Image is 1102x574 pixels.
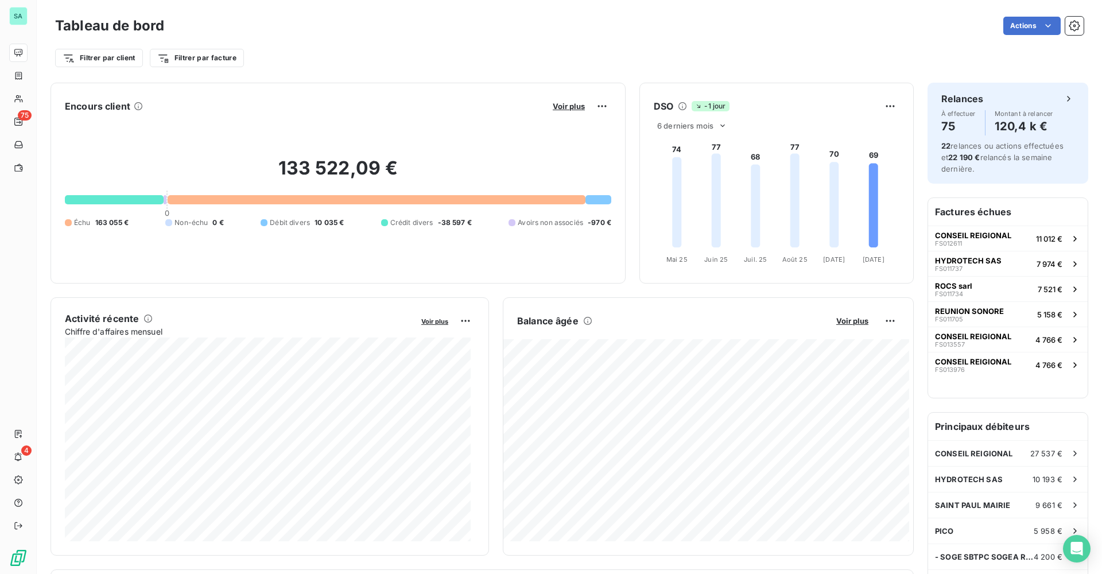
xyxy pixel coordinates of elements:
h6: Principaux débiteurs [928,413,1088,440]
span: 10 193 € [1033,475,1062,484]
span: 4 766 € [1035,335,1062,344]
button: Voir plus [418,316,452,326]
img: Logo LeanPay [9,549,28,567]
span: 7 974 € [1037,259,1062,269]
span: CONSEIL REIGIONAL [935,357,1011,366]
span: Crédit divers [390,218,433,228]
span: 9 661 € [1035,501,1062,510]
span: Chiffre d'affaires mensuel [65,325,413,338]
span: 22 190 € [948,153,980,162]
button: CONSEIL REIGIONALFS0139764 766 € [928,352,1088,377]
span: Voir plus [836,316,868,325]
button: REUNION SONOREFS0117055 158 € [928,301,1088,327]
span: CONSEIL REIGIONAL [935,332,1011,341]
span: -1 jour [692,101,729,111]
tspan: [DATE] [823,255,845,263]
span: Voir plus [421,317,448,325]
h4: 120,4 k € [995,117,1053,135]
tspan: Août 25 [782,255,808,263]
span: 7 521 € [1038,285,1062,294]
span: 0 [165,208,169,218]
button: Filtrer par facture [150,49,244,67]
tspan: [DATE] [863,255,884,263]
span: HYDROTECH SAS [935,475,1003,484]
span: 5 158 € [1037,310,1062,319]
span: 4 766 € [1035,360,1062,370]
button: CONSEIL REIGIONALFS0135574 766 € [928,327,1088,352]
span: Échu [74,218,91,228]
span: 163 055 € [95,218,129,228]
h6: Encours client [65,99,130,113]
span: 5 958 € [1034,526,1062,536]
span: CONSEIL REIGIONAL [935,449,1013,458]
span: 27 537 € [1030,449,1062,458]
span: 10 035 € [315,218,344,228]
button: Actions [1003,17,1061,35]
span: REUNION SONORE [935,307,1004,316]
button: Voir plus [833,316,872,326]
div: Open Intercom Messenger [1063,535,1091,563]
tspan: Juin 25 [704,255,728,263]
button: ROCS sarlFS0117347 521 € [928,276,1088,301]
button: HYDROTECH SASFS0117377 974 € [928,251,1088,276]
span: Débit divers [270,218,310,228]
span: FS013976 [935,366,965,373]
span: SAINT PAUL MAIRIE [935,501,1011,510]
span: FS011734 [935,290,963,297]
span: 0 € [212,218,223,228]
h6: Activité récente [65,312,139,325]
button: Filtrer par client [55,49,143,67]
span: HYDROTECH SAS [935,256,1002,265]
tspan: Juil. 25 [744,255,767,263]
h4: 75 [941,117,976,135]
div: SA [9,7,28,25]
span: CONSEIL REIGIONAL [935,231,1011,240]
span: ROCS sarl [935,281,972,290]
span: Avoirs non associés [518,218,583,228]
span: 4 200 € [1034,552,1062,561]
span: -38 597 € [438,218,472,228]
span: À effectuer [941,110,976,117]
span: FS012611 [935,240,962,247]
button: Voir plus [549,101,588,111]
h6: Balance âgée [517,314,579,328]
span: 22 [941,141,950,150]
h6: DSO [654,99,673,113]
span: FS011705 [935,316,963,323]
span: PICO [935,526,954,536]
button: CONSEIL REIGIONALFS01261111 012 € [928,226,1088,251]
h3: Tableau de bord [55,15,164,36]
span: 11 012 € [1036,234,1062,243]
span: -970 € [588,218,611,228]
span: 4 [21,445,32,456]
span: Voir plus [553,102,585,111]
tspan: Mai 25 [666,255,688,263]
span: 75 [18,110,32,121]
span: Montant à relancer [995,110,1053,117]
span: Non-échu [174,218,208,228]
span: relances ou actions effectuées et relancés la semaine dernière. [941,141,1064,173]
span: - SOGE SBTPC SOGEA REUNION INFRASTRUCTURE [935,552,1034,561]
span: FS011737 [935,265,963,272]
h6: Relances [941,92,983,106]
span: FS013557 [935,341,965,348]
h6: Factures échues [928,198,1088,226]
span: 6 derniers mois [657,121,713,130]
h2: 133 522,09 € [65,157,611,191]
